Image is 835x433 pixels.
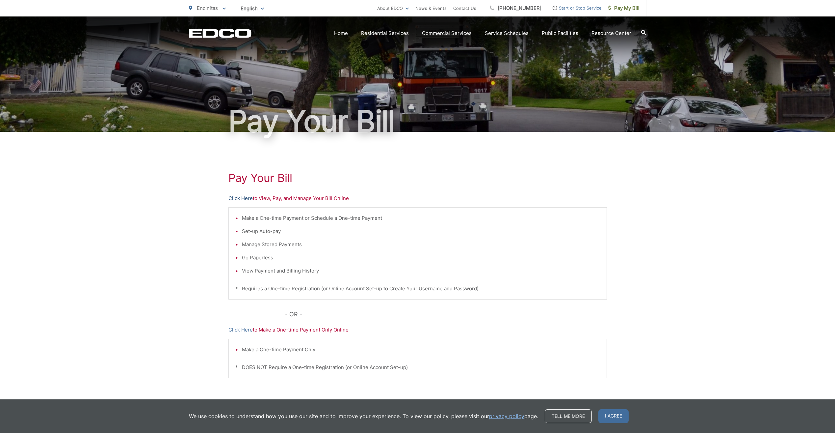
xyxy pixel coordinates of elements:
[334,29,348,37] a: Home
[453,4,476,12] a: Contact Us
[591,29,631,37] a: Resource Center
[228,194,253,202] a: Click Here
[189,412,538,420] p: We use cookies to understand how you use our site and to improve your experience. To view our pol...
[608,4,639,12] span: Pay My Bill
[242,241,600,248] li: Manage Stored Payments
[242,214,600,222] li: Make a One-time Payment or Schedule a One-time Payment
[542,29,578,37] a: Public Facilities
[189,105,646,138] h1: Pay Your Bill
[235,363,600,371] p: * DOES NOT Require a One-time Registration (or Online Account Set-up)
[545,409,592,423] a: Tell me more
[485,29,529,37] a: Service Schedules
[489,412,524,420] a: privacy policy
[236,3,269,14] span: English
[235,285,600,293] p: * Requires a One-time Registration (or Online Account Set-up to Create Your Username and Password)
[242,227,600,235] li: Set-up Auto-pay
[377,4,409,12] a: About EDCO
[228,326,607,334] p: to Make a One-time Payment Only Online
[598,409,629,423] span: I agree
[361,29,409,37] a: Residential Services
[242,254,600,262] li: Go Paperless
[242,267,600,275] li: View Payment and Billing History
[422,29,472,37] a: Commercial Services
[197,5,218,11] span: Encinitas
[189,29,251,38] a: EDCD logo. Return to the homepage.
[228,326,253,334] a: Click Here
[415,4,447,12] a: News & Events
[242,346,600,354] li: Make a One-time Payment Only
[228,194,607,202] p: to View, Pay, and Manage Your Bill Online
[228,171,607,185] h1: Pay Your Bill
[285,309,607,319] p: - OR -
